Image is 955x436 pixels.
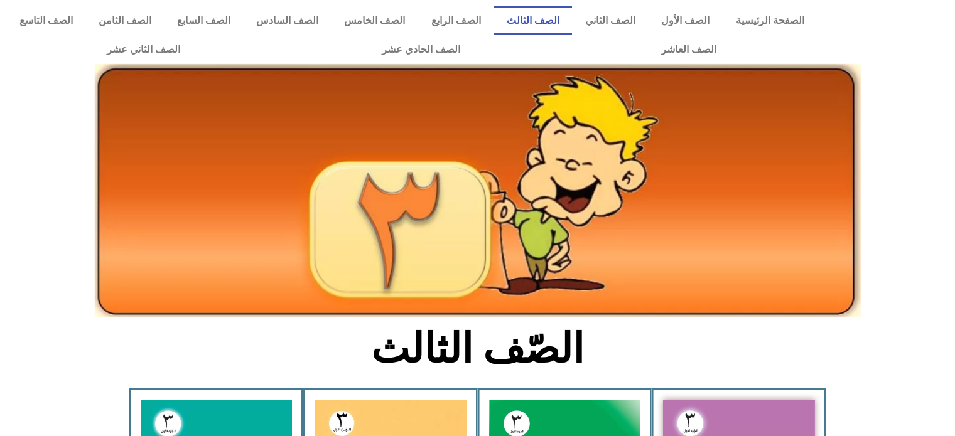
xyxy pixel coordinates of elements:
a: الصف السابع [164,6,243,35]
a: الصف الرابع [418,6,494,35]
a: الصف الأول [649,6,723,35]
a: الصف السادس [244,6,332,35]
a: الصف الحادي عشر [281,35,560,64]
a: الصف الخامس [332,6,418,35]
a: الصف العاشر [561,35,817,64]
a: الصفحة الرئيسية [723,6,817,35]
a: الصف التاسع [6,6,85,35]
h2: الصّف الثالث [270,324,685,373]
a: الصف الثاني [572,6,648,35]
a: الصف الثالث [494,6,572,35]
a: الصف الثاني عشر [6,35,281,64]
a: الصف الثامن [85,6,164,35]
